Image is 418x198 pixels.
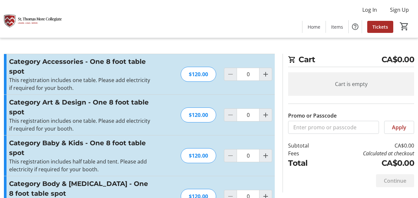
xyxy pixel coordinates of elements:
span: Items [331,23,343,30]
span: Sign Up [390,6,409,14]
div: Cart is empty [288,72,414,96]
input: Enter promo or passcode [288,121,379,134]
input: Category Accessories - One 8 foot table spot Quantity [237,68,259,81]
a: Items [326,21,348,33]
button: Log In [357,5,382,15]
td: CA$0.00 [325,157,414,169]
h3: Category Art & Design - One 8 foot table spot [9,97,151,117]
span: Tickets [372,23,388,30]
span: Home [308,23,320,30]
button: Increment by one [259,68,272,80]
p: This registration includes half table and tent. Please add electricity if required for your booth. [9,158,151,173]
button: Sign Up [385,5,414,15]
div: $120.00 [181,148,216,163]
h3: Category Accessories - One 8 foot table spot [9,57,151,76]
span: Apply [392,123,406,131]
img: St. Thomas More Collegiate #2's Logo [4,3,62,35]
button: Cart [398,21,410,32]
td: Calculated at checkout [325,149,414,157]
h3: Category Baby & Kids - One 8 foot table spot [9,138,151,158]
td: Total [288,157,325,169]
a: Home [302,21,326,33]
button: Increment by one [259,109,272,121]
td: Subtotal [288,142,325,149]
h2: Cart [288,54,414,67]
div: $120.00 [181,107,216,122]
td: Fees [288,149,325,157]
input: Category Baby & Kids - One 8 foot table spot Quantity [237,149,259,162]
a: Tickets [367,21,393,33]
td: CA$0.00 [325,142,414,149]
button: Help [349,20,362,33]
div: $120.00 [181,67,216,82]
p: This registration includes one table. Please add electricity if required for your booth. [9,117,151,133]
span: Log In [362,6,377,14]
span: CA$0.00 [382,54,414,65]
button: Increment by one [259,149,272,162]
label: Promo or Passcode [288,112,337,120]
button: Apply [384,121,414,134]
p: This registration includes one table. Please add electricity if required for your booth. [9,76,151,92]
input: Category Art & Design - One 8 foot table spot Quantity [237,108,259,121]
